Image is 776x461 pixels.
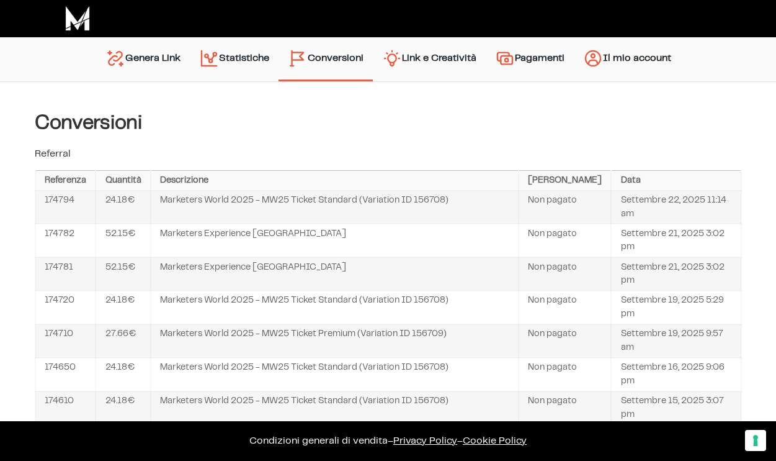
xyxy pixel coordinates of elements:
[486,43,574,75] a: Pagamenti
[105,48,125,68] img: generate-link.svg
[96,224,151,257] td: 52.15€
[249,436,388,445] a: Condizioni generali di vendita
[35,171,96,191] th: Referenza
[611,191,741,224] td: Settembre 22, 2025 11:14 am
[35,291,96,324] td: 174720
[151,324,519,358] td: Marketers World 2025 - MW25 Ticket Premium (Variation ID 156709)
[151,358,519,391] td: Marketers World 2025 - MW25 Ticket Standard (Variation ID 156708)
[12,434,764,449] p: – –
[611,171,741,191] th: Data
[35,191,96,224] td: 174794
[611,391,741,425] td: Settembre 15, 2025 3:07 pm
[279,43,373,73] a: Conversioni
[35,358,96,391] td: 174650
[151,191,519,224] td: Marketers World 2025 - MW25 Ticket Standard (Variation ID 156708)
[611,358,741,391] td: Settembre 16, 2025 9:06 pm
[96,324,151,358] td: 27.66€
[96,43,190,75] a: Genera Link
[574,43,680,75] a: Il mio account
[96,257,151,291] td: 52.15€
[519,291,612,324] td: Non pagato
[583,48,603,68] img: account.svg
[463,436,527,445] span: Cookie Policy
[35,112,742,134] h4: Conversioni
[611,257,741,291] td: Settembre 21, 2025 3:02 pm
[495,48,515,68] img: payments.svg
[96,391,151,425] td: 24.18€
[373,43,486,75] a: Link e Creatività
[151,257,519,291] td: Marketers Experience [GEOGRAPHIC_DATA]
[519,191,612,224] td: Non pagato
[519,358,612,391] td: Non pagato
[96,358,151,391] td: 24.18€
[519,257,612,291] td: Non pagato
[10,413,47,450] iframe: Customerly Messenger Launcher
[519,171,612,191] th: [PERSON_NAME]
[96,191,151,224] td: 24.18€
[611,324,741,358] td: Settembre 19, 2025 9:57 am
[96,171,151,191] th: Quantità
[35,324,96,358] td: 174710
[96,37,680,81] nav: Menu principale
[190,43,279,75] a: Statistiche
[35,224,96,257] td: 174782
[151,391,519,425] td: Marketers World 2025 - MW25 Ticket Standard (Variation ID 156708)
[382,48,402,68] img: creativity.svg
[745,430,766,451] button: Le tue preferenze relative al consenso per le tecnologie di tracciamento
[96,291,151,324] td: 24.18€
[151,171,519,191] th: Descrizione
[288,48,308,68] img: conversion-2.svg
[519,224,612,257] td: Non pagato
[519,391,612,425] td: Non pagato
[199,48,219,68] img: stats.svg
[611,224,741,257] td: Settembre 21, 2025 3:02 pm
[519,324,612,358] td: Non pagato
[35,257,96,291] td: 174781
[151,224,519,257] td: Marketers Experience [GEOGRAPHIC_DATA]
[151,291,519,324] td: Marketers World 2025 - MW25 Ticket Standard (Variation ID 156708)
[393,436,457,445] a: Privacy Policy
[35,391,96,425] td: 174610
[35,147,742,162] p: Referral
[611,291,741,324] td: Settembre 19, 2025 5:29 pm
